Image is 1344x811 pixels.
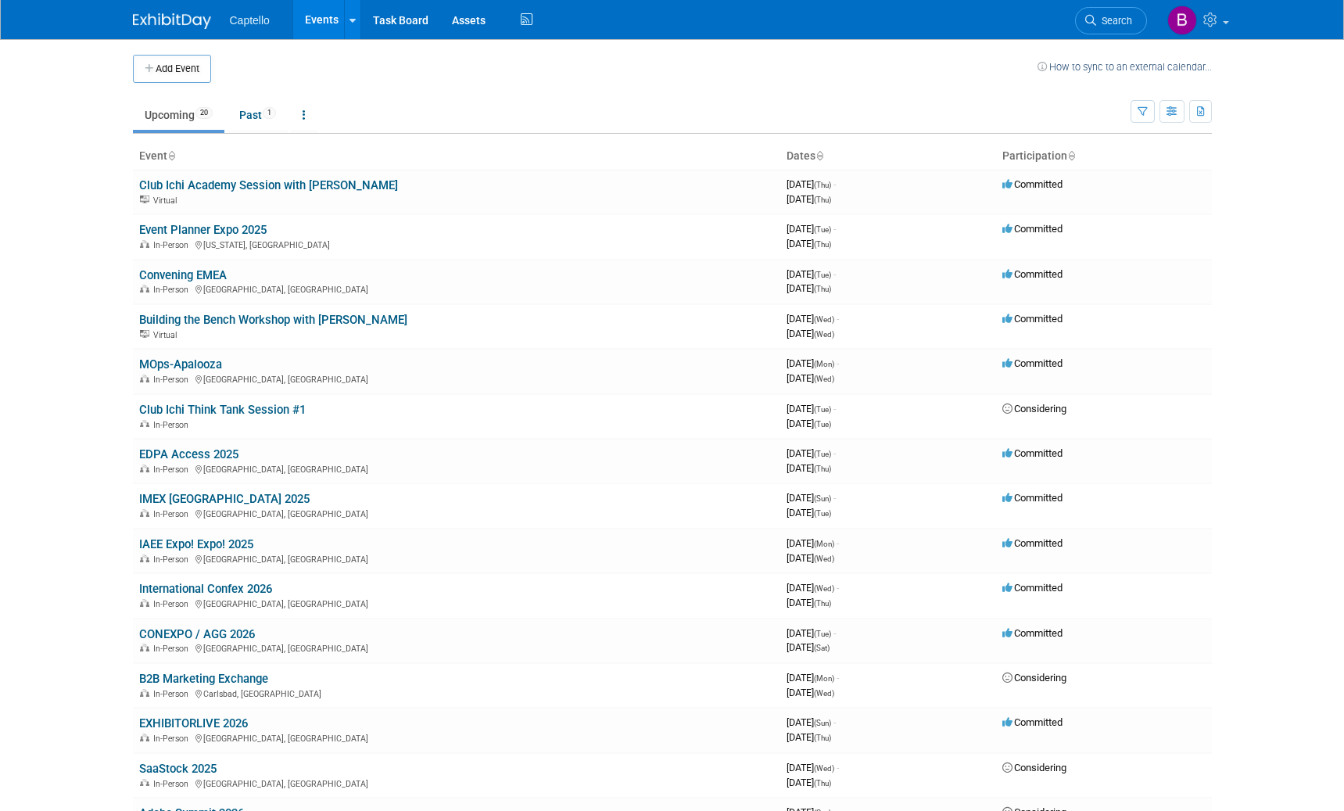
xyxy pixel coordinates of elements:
[814,196,831,204] span: (Thu)
[814,554,834,563] span: (Wed)
[139,223,267,237] a: Event Planner Expo 2025
[140,240,149,248] img: In-Person Event
[787,357,839,369] span: [DATE]
[1002,403,1066,414] span: Considering
[814,315,834,324] span: (Wed)
[1002,716,1063,728] span: Committed
[787,178,836,190] span: [DATE]
[139,238,774,250] div: [US_STATE], [GEOGRAPHIC_DATA]
[1002,357,1063,369] span: Committed
[140,689,149,697] img: In-Person Event
[139,313,407,327] a: Building the Bench Workshop with [PERSON_NAME]
[814,630,831,638] span: (Tue)
[140,285,149,292] img: In-Person Event
[139,178,398,192] a: Club Ichi Academy Session with [PERSON_NAME]
[814,271,831,279] span: (Tue)
[1002,582,1063,594] span: Committed
[139,447,238,461] a: EDPA Access 2025
[787,762,839,773] span: [DATE]
[139,462,774,475] div: [GEOGRAPHIC_DATA], [GEOGRAPHIC_DATA]
[153,599,193,609] span: In-Person
[1075,7,1147,34] a: Search
[787,238,831,249] span: [DATE]
[140,420,149,428] img: In-Person Event
[228,100,288,130] a: Past1
[787,672,839,684] span: [DATE]
[153,330,181,340] span: Virtual
[837,672,839,684] span: -
[153,644,193,654] span: In-Person
[230,14,270,27] span: Captello
[833,447,836,459] span: -
[814,674,834,683] span: (Mon)
[814,494,831,503] span: (Sun)
[139,716,248,730] a: EXHIBITORLIVE 2026
[780,143,996,170] th: Dates
[833,716,836,728] span: -
[1002,178,1063,190] span: Committed
[837,582,839,594] span: -
[814,599,831,608] span: (Thu)
[133,143,780,170] th: Event
[153,465,193,475] span: In-Person
[814,779,831,788] span: (Thu)
[139,641,774,654] div: [GEOGRAPHIC_DATA], [GEOGRAPHIC_DATA]
[153,509,193,519] span: In-Person
[814,375,834,383] span: (Wed)
[787,731,831,743] span: [DATE]
[833,627,836,639] span: -
[833,223,836,235] span: -
[153,779,193,789] span: In-Person
[139,687,774,699] div: Carlsbad, [GEOGRAPHIC_DATA]
[139,282,774,295] div: [GEOGRAPHIC_DATA], [GEOGRAPHIC_DATA]
[139,627,255,641] a: CONEXPO / AGG 2026
[787,268,836,280] span: [DATE]
[140,779,149,787] img: In-Person Event
[833,178,836,190] span: -
[139,403,306,417] a: Club Ichi Think Tank Session #1
[814,225,831,234] span: (Tue)
[140,554,149,562] img: In-Person Event
[139,492,310,506] a: IMEX [GEOGRAPHIC_DATA] 2025
[139,268,227,282] a: Convening EMEA
[787,597,831,608] span: [DATE]
[787,687,834,698] span: [DATE]
[815,149,823,162] a: Sort by Start Date
[1002,492,1063,504] span: Committed
[1167,5,1197,35] img: Brad Froese
[814,285,831,293] span: (Thu)
[833,492,836,504] span: -
[133,13,211,29] img: ExhibitDay
[139,672,268,686] a: B2B Marketing Exchange
[837,762,839,773] span: -
[787,641,830,653] span: [DATE]
[837,357,839,369] span: -
[787,313,839,325] span: [DATE]
[133,100,224,130] a: Upcoming20
[153,375,193,385] span: In-Person
[787,492,836,504] span: [DATE]
[139,372,774,385] div: [GEOGRAPHIC_DATA], [GEOGRAPHIC_DATA]
[139,537,253,551] a: IAEE Expo! Expo! 2025
[814,644,830,652] span: (Sat)
[153,420,193,430] span: In-Person
[787,282,831,294] span: [DATE]
[814,764,834,773] span: (Wed)
[139,582,272,596] a: International Confex 2026
[787,627,836,639] span: [DATE]
[814,465,831,473] span: (Thu)
[139,762,217,776] a: SaaStock 2025
[814,360,834,368] span: (Mon)
[814,689,834,698] span: (Wed)
[1002,268,1063,280] span: Committed
[996,143,1212,170] th: Participation
[787,716,836,728] span: [DATE]
[837,537,839,549] span: -
[814,540,834,548] span: (Mon)
[787,403,836,414] span: [DATE]
[787,777,831,788] span: [DATE]
[787,447,836,459] span: [DATE]
[153,196,181,206] span: Virtual
[814,181,831,189] span: (Thu)
[814,584,834,593] span: (Wed)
